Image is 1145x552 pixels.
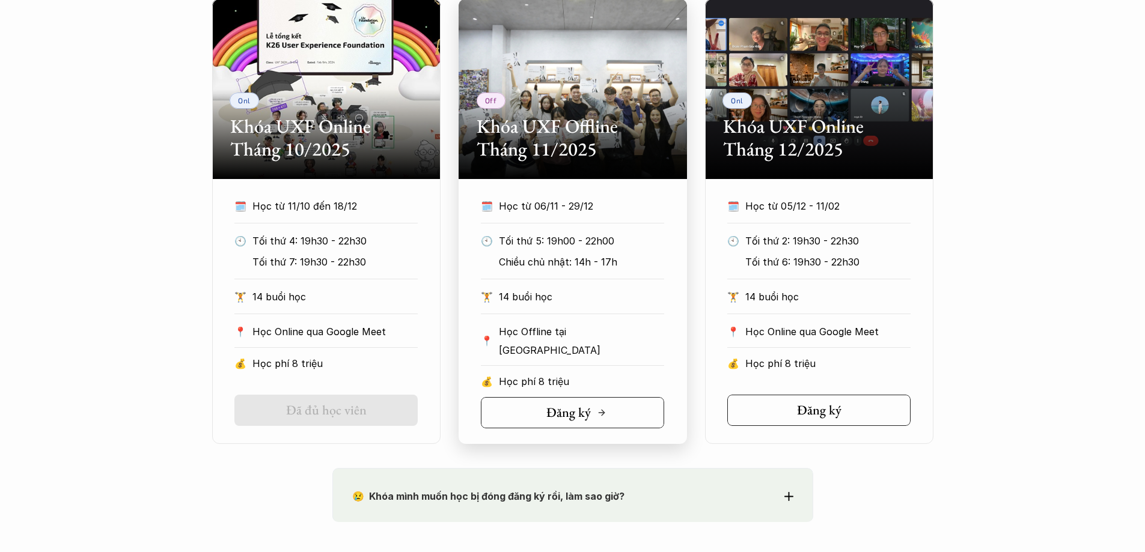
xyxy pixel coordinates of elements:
[481,232,493,250] p: 🕙
[230,115,423,161] h2: Khóa UXF Online Tháng 10/2025
[499,253,664,271] p: Chiều chủ nhật: 14h - 17h
[481,335,493,347] p: 📍
[252,197,395,215] p: Học từ 11/10 đến 18/12
[481,197,493,215] p: 🗓️
[485,96,497,105] p: Off
[234,197,246,215] p: 🗓️
[481,288,493,306] p: 🏋️
[252,288,418,306] p: 14 buổi học
[745,323,911,341] p: Học Online qua Google Meet
[727,326,739,338] p: 📍
[745,288,911,306] p: 14 buổi học
[499,232,664,250] p: Tối thứ 5: 19h00 - 22h00
[731,96,743,105] p: Onl
[234,288,246,306] p: 🏋️
[286,402,367,418] h5: Đã đủ học viên
[745,253,911,271] p: Tối thứ 6: 19h30 - 22h30
[252,354,418,372] p: Học phí 8 triệu
[481,397,664,428] a: Đăng ký
[481,372,493,390] p: 💰
[499,288,664,306] p: 14 buổi học
[238,96,251,105] p: Onl
[727,354,739,372] p: 💰
[234,326,246,338] p: 📍
[252,323,418,341] p: Học Online qua Google Meet
[797,402,841,418] h5: Đăng ký
[499,372,664,390] p: Học phí 8 triệu
[727,232,739,250] p: 🕙
[727,197,739,215] p: 🗓️
[499,197,642,215] p: Học từ 06/11 - 29/12
[727,288,739,306] p: 🏋️
[546,405,591,420] h5: Đăng ký
[745,354,911,372] p: Học phí 8 triệu
[477,115,669,161] h2: Khóa UXF Offline Tháng 11/2025
[234,232,246,250] p: 🕙
[745,197,888,215] p: Học từ 05/12 - 11/02
[723,115,915,161] h2: Khóa UXF Online Tháng 12/2025
[252,253,418,271] p: Tối thứ 7: 19h30 - 22h30
[745,232,911,250] p: Tối thứ 2: 19h30 - 22h30
[352,490,624,502] strong: 😢 Khóa mình muốn học bị đóng đăng ký rồi, làm sao giờ?
[252,232,418,250] p: Tối thứ 4: 19h30 - 22h30
[234,354,246,372] p: 💰
[727,395,911,426] a: Đăng ký
[499,323,664,359] p: Học Offline tại [GEOGRAPHIC_DATA]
